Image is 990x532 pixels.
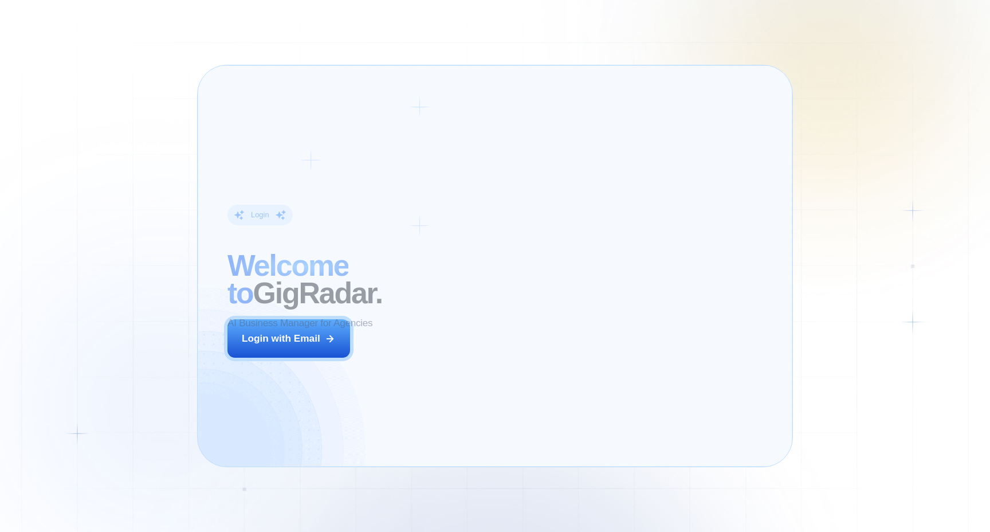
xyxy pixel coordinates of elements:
div: Login [251,210,269,220]
h2: ‍ GigRadar. [227,252,453,307]
div: Login with Email [242,332,320,346]
button: Login with Email [227,319,350,358]
p: AI Business Manager for Agencies [227,316,372,330]
span: Welcome to [227,249,348,310]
